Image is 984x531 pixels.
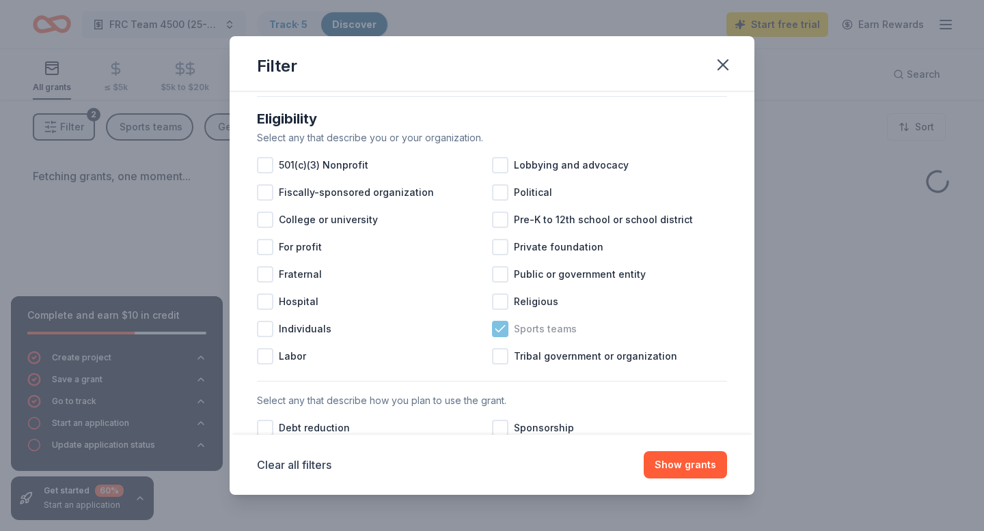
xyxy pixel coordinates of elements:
[279,239,322,255] span: For profit
[514,321,577,337] span: Sports teams
[279,348,306,364] span: Labor
[257,392,727,409] div: Select any that describe how you plan to use the grant.
[279,321,331,337] span: Individuals
[644,451,727,478] button: Show grants
[257,457,331,473] button: Clear all filters
[514,420,574,436] span: Sponsorship
[279,266,322,283] span: Fraternal
[514,212,693,228] span: Pre-K to 12th school or school district
[257,108,727,130] div: Eligibility
[279,293,318,310] span: Hospital
[514,239,603,255] span: Private foundation
[279,184,434,201] span: Fiscally-sponsored organization
[514,293,558,310] span: Religious
[514,348,677,364] span: Tribal government or organization
[514,266,646,283] span: Public or government entity
[514,157,629,173] span: Lobbying and advocacy
[279,212,378,228] span: College or university
[257,130,727,146] div: Select any that describe you or your organization.
[279,420,350,436] span: Debt reduction
[257,55,297,77] div: Filter
[514,184,552,201] span: Political
[279,157,368,173] span: 501(c)(3) Nonprofit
